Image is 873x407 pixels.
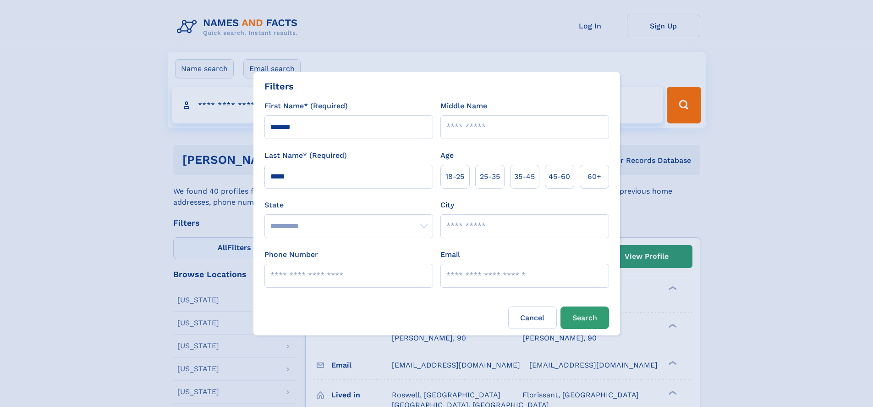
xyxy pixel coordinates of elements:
label: City [440,200,454,211]
label: Last Name* (Required) [264,150,347,161]
label: Age [440,150,454,161]
label: First Name* (Required) [264,100,348,112]
span: 35‑45 [514,171,535,182]
label: Middle Name [440,100,487,112]
span: 25‑35 [480,171,500,182]
label: Cancel [508,307,557,329]
div: Filters [264,79,294,93]
label: Phone Number [264,249,318,260]
label: Email [440,249,460,260]
button: Search [560,307,609,329]
label: State [264,200,433,211]
span: 60+ [587,171,601,182]
span: 18‑25 [445,171,464,182]
span: 45‑60 [549,171,570,182]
